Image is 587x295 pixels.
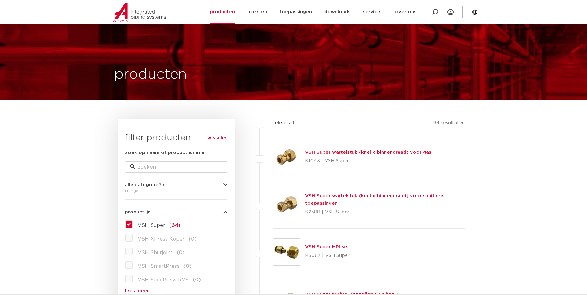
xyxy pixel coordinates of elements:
span: VSH SmartPress [138,264,179,269]
span: (0) [189,237,197,242]
img: Thumbnail for VSH Super wartelstuk (knel x binnendraad) voor gas [273,144,300,171]
a: lees meer [125,289,227,293]
a: wis alles [207,134,227,142]
span: productlijn [125,210,151,214]
label: zoek op naam of productnummer [125,149,206,156]
label: select all [263,119,294,127]
h3: filter producten [125,132,227,144]
button: alle categorieën [125,182,227,187]
div: fittingen [125,187,227,195]
a: VSH Super wartelstuk (knel x binnendraad) voor sanitaire toepassingen [305,194,443,206]
p: K1043 | VSH Super [305,156,431,166]
p: K2588 | VSH Super [305,207,465,217]
a: VSH Super MPI set [305,245,349,249]
img: Thumbnail for VSH Super wartelstuk (knel x binnendraad) voor sanitaire toepassingen [273,191,300,218]
h1: producten [114,65,187,84]
span: (0) [183,264,192,269]
input: zoeken [125,161,227,173]
span: (0) [193,277,201,282]
img: Thumbnail for VSH Super MPI set [273,239,300,265]
span: (64) [169,223,180,228]
span: alle categorieën [125,182,164,187]
p: 64 resultaten [433,119,465,129]
p: K3067 | VSH Super [305,251,350,261]
button: productlijn [125,210,227,214]
span: VSH Shurjoint [138,250,173,255]
span: (0) [177,250,185,255]
span: VSH XPress Koper [138,237,185,242]
a: VSH Super wartelstuk (knel x binnendraad) voor gas [305,150,431,155]
span: VSH Super [138,223,165,228]
span: VSH SudoPress RVS [138,277,189,282]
